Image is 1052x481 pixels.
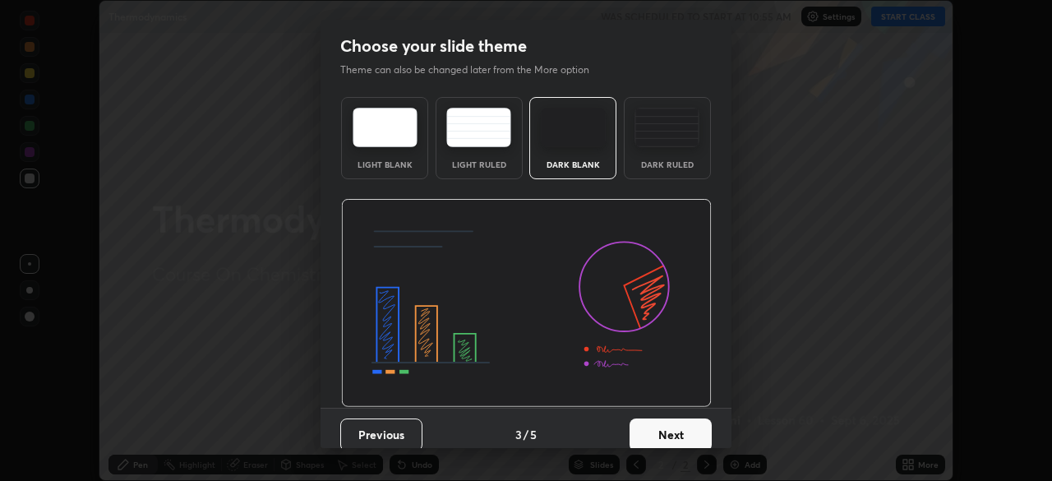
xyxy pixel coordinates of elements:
div: Dark Ruled [634,160,700,169]
img: darkThemeBanner.d06ce4a2.svg [341,199,712,408]
div: Dark Blank [540,160,606,169]
h4: 5 [530,426,537,443]
div: Light Ruled [446,160,512,169]
img: darkTheme.f0cc69e5.svg [541,108,606,147]
img: lightRuledTheme.5fabf969.svg [446,108,511,147]
h2: Choose your slide theme [340,35,527,57]
h4: 3 [515,426,522,443]
button: Previous [340,419,422,451]
div: Light Blank [352,160,418,169]
h4: / [524,426,528,443]
img: darkRuledTheme.de295e13.svg [634,108,699,147]
p: Theme can also be changed later from the More option [340,62,607,77]
img: lightTheme.e5ed3b09.svg [353,108,418,147]
button: Next [630,419,712,451]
